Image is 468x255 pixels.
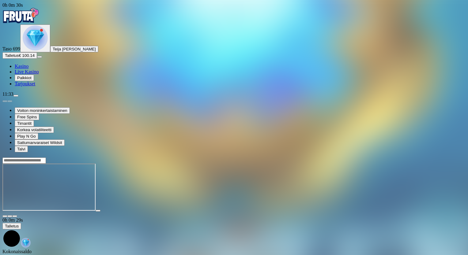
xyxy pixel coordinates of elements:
[17,140,62,145] span: Sattumanvaraiset Wildsit
[15,139,65,146] button: Sattumanvaraiset Wildsit
[23,25,48,50] img: level unlocked
[17,121,32,126] span: Timantit
[17,127,51,132] span: Korkea volatiliteetti
[17,134,36,139] span: Play N Go
[13,95,18,97] button: menu
[96,210,100,212] button: play icon
[2,157,46,164] input: Search
[17,76,32,80] span: Palkkiot
[2,8,466,87] nav: Primary
[21,238,31,248] img: reward-icon
[15,69,39,74] a: Live Kasino
[17,147,25,151] span: Talvi
[15,107,70,114] button: Voiton moninkertaistaminen
[2,52,37,59] button: Talletusplus icon€ 100.14
[2,2,23,8] span: user session time
[17,115,37,119] span: Free Spins
[12,215,17,217] button: fullscreen icon
[5,53,19,58] span: Talletus
[2,46,20,51] span: Taso 699
[15,146,28,152] button: Talvi
[2,91,13,97] span: 11:33
[2,217,23,223] span: user session time
[15,120,34,127] button: Timantit
[15,64,28,69] a: Kasino
[2,217,466,249] div: Game menu
[20,24,50,52] button: level unlocked
[53,47,96,51] span: Teija [PERSON_NAME]
[2,64,466,87] nav: Main menu
[2,8,39,23] img: Fruta
[5,224,19,228] span: Talletus
[17,108,67,113] span: Voiton moninkertaistaminen
[7,100,12,102] button: next slide
[2,100,7,102] button: prev slide
[50,46,98,52] button: Teija [PERSON_NAME]
[15,133,38,139] button: Play N Go
[15,127,54,133] button: Korkea volatiliteetti
[2,223,21,229] button: Talletus
[2,164,96,211] iframe: Frozen Gems
[2,19,39,24] a: Fruta
[15,75,34,81] button: Palkkiot
[37,56,42,58] button: menu
[15,81,35,86] a: Tarjoukset
[2,215,7,217] button: close icon
[19,53,35,58] span: € 100.14
[7,215,12,217] button: chevron-down icon
[15,114,39,120] button: Free Spins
